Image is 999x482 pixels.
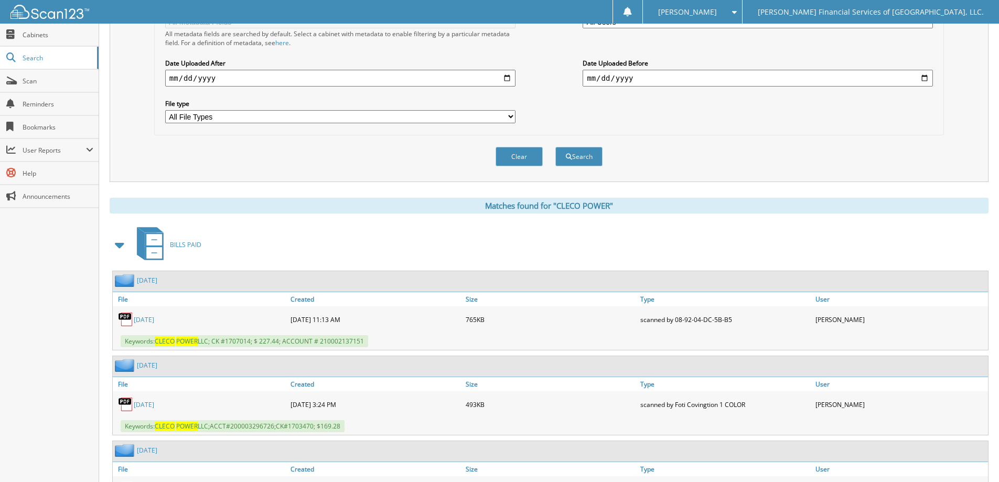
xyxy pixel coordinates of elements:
a: User [813,377,988,391]
span: Cabinets [23,30,93,39]
a: Type [638,377,813,391]
button: Clear [496,147,543,166]
a: Created [288,377,463,391]
img: PDF.png [118,397,134,412]
a: File [113,462,288,476]
a: [DATE] [137,446,157,455]
a: [DATE] [134,400,154,409]
span: POWER [176,337,198,346]
a: File [113,292,288,306]
img: folder2.png [115,359,137,372]
a: Size [463,377,638,391]
img: folder2.png [115,444,137,457]
span: Announcements [23,192,93,201]
img: folder2.png [115,274,137,287]
span: Help [23,169,93,178]
div: [PERSON_NAME] [813,394,988,415]
a: Size [463,462,638,476]
a: Type [638,292,813,306]
span: User Reports [23,146,86,155]
img: scan123-logo-white.svg [10,5,89,19]
div: All metadata fields are searched by default. Select a cabinet with metadata to enable filtering b... [165,29,515,47]
span: Bookmarks [23,123,93,132]
img: PDF.png [118,312,134,327]
input: start [165,70,515,87]
span: Reminders [23,100,93,109]
div: scanned by 08-92-04-DC-5B-B5 [638,309,813,330]
label: File type [165,99,515,108]
a: User [813,462,988,476]
a: here [275,38,289,47]
div: [PERSON_NAME] [813,309,988,330]
span: CLECO [155,337,175,346]
a: [DATE] [137,361,157,370]
iframe: Chat Widget [947,432,999,482]
a: [DATE] [137,276,157,285]
label: Date Uploaded Before [583,59,933,68]
div: [DATE] 3:24 PM [288,394,463,415]
label: Date Uploaded After [165,59,515,68]
a: Type [638,462,813,476]
a: User [813,292,988,306]
button: Search [555,147,603,166]
div: Matches found for "CLECO POWER" [110,198,989,213]
span: BILLS PAID [170,240,201,249]
span: Scan [23,77,93,85]
a: File [113,377,288,391]
div: [DATE] 11:13 AM [288,309,463,330]
a: [DATE] [134,315,154,324]
span: Keywords: LLC;ACCT#200003296726;CK#1703470; $169.28 [121,420,345,432]
a: BILLS PAID [131,224,201,265]
span: Search [23,53,92,62]
span: Keywords: LLC; CK #1707014; $ 227.44; ACCOUNT # 210002137151 [121,335,368,347]
span: CLECO [155,422,175,431]
span: [PERSON_NAME] Financial Services of [GEOGRAPHIC_DATA], LLC. [758,9,984,15]
a: Size [463,292,638,306]
div: 765KB [463,309,638,330]
span: [PERSON_NAME] [658,9,717,15]
a: Created [288,292,463,306]
div: 493KB [463,394,638,415]
a: Created [288,462,463,476]
span: POWER [176,422,198,431]
div: scanned by Foti Covingtion 1 COLOR [638,394,813,415]
input: end [583,70,933,87]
